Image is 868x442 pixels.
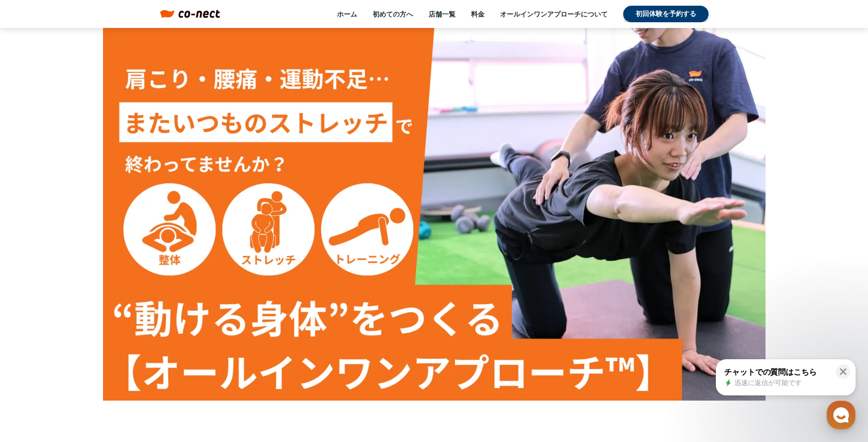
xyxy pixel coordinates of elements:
a: オールインワンアプローチについて [500,9,608,19]
a: 初めての方へ [373,9,413,19]
a: ホーム [337,9,357,19]
a: 店舗一覧 [429,9,455,19]
a: 初回体験を予約する [623,6,709,22]
a: 料金 [471,9,484,19]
